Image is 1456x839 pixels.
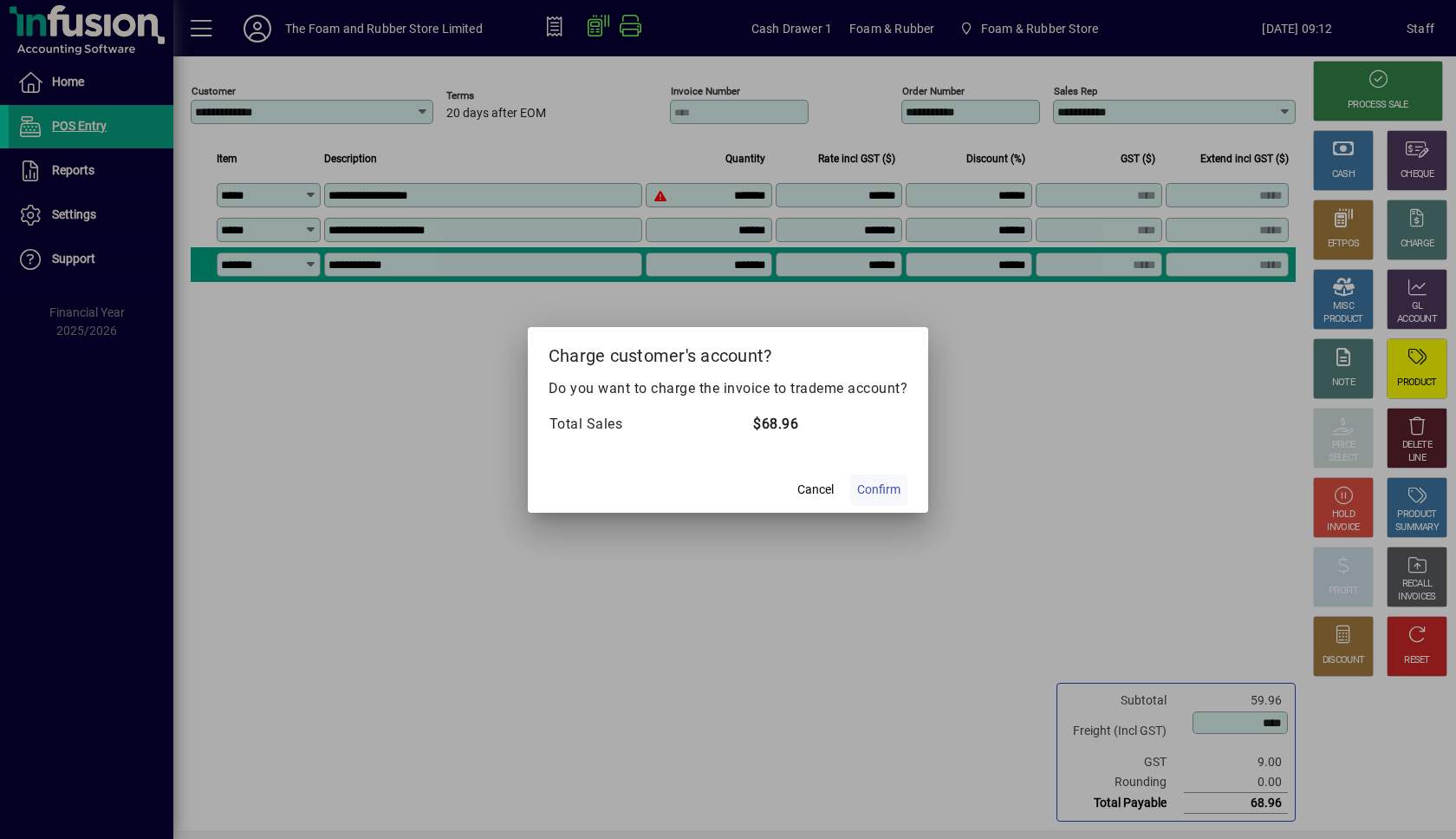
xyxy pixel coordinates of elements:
[797,481,834,499] span: Cancel
[528,327,929,377] h2: Charge customer's account?
[857,481,900,499] span: Confirm
[752,413,907,436] td: $68.96
[788,475,843,506] button: Cancel
[549,413,753,436] td: Total Sales
[549,378,908,399] p: Do you want to charge the invoice to trademe account?
[850,475,907,506] button: Confirm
